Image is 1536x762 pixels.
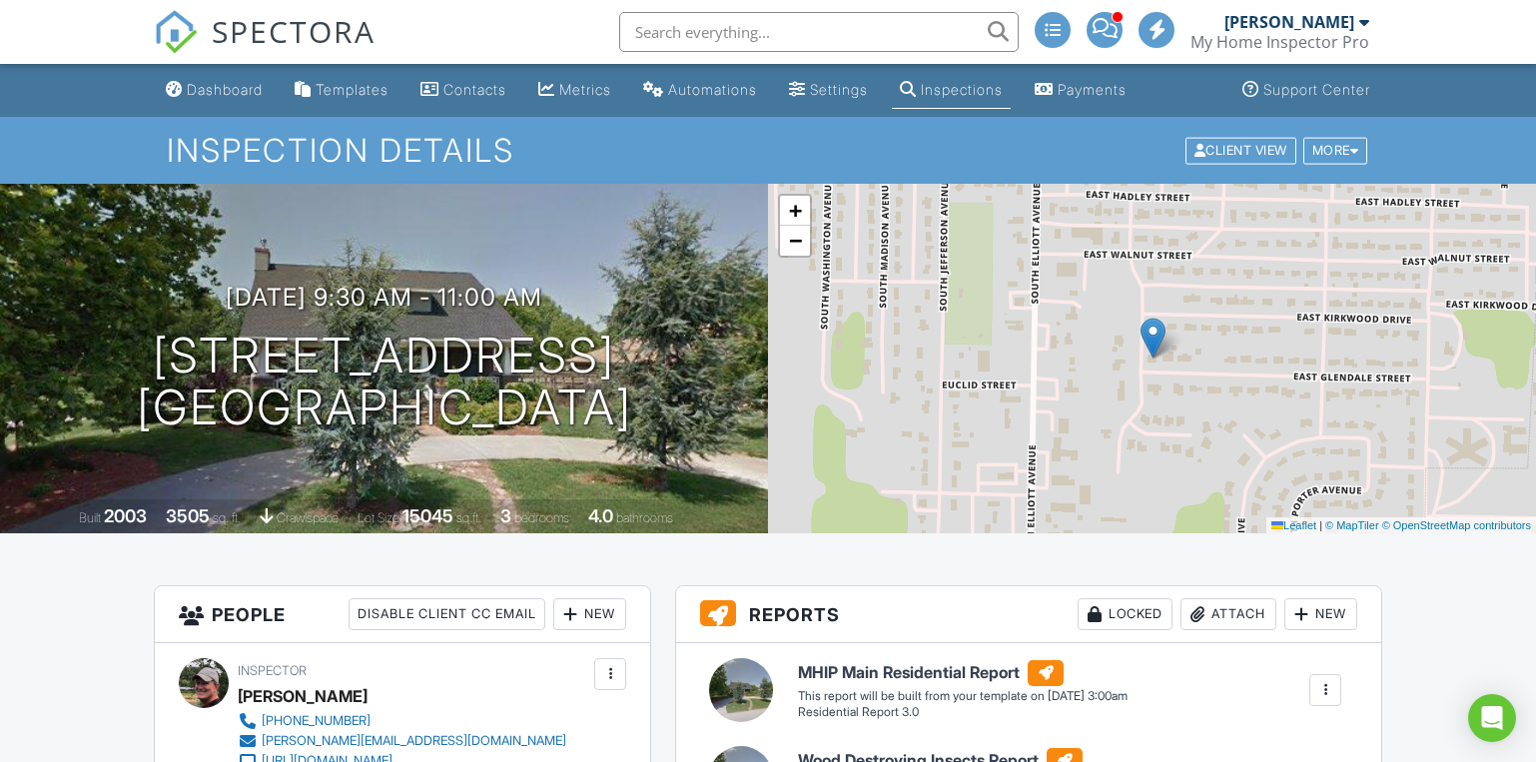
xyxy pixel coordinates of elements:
[798,688,1128,704] div: This report will be built from your template on [DATE] 3:00am
[1271,519,1316,531] a: Leaflet
[238,731,566,751] a: [PERSON_NAME][EMAIL_ADDRESS][DOMAIN_NAME]
[798,660,1128,686] h6: MHIP Main Residential Report
[1180,598,1276,630] div: Attach
[167,133,1370,168] h1: Inspection Details
[780,226,810,256] a: Zoom out
[1078,598,1172,630] div: Locked
[137,330,632,435] h1: [STREET_ADDRESS] [GEOGRAPHIC_DATA]
[892,72,1011,109] a: Inspections
[616,510,673,525] span: bathrooms
[635,72,765,109] a: Automations (Basic)
[79,510,101,525] span: Built
[668,81,757,98] div: Automations
[262,713,371,729] div: [PHONE_NUMBER]
[921,81,1003,98] div: Inspections
[187,81,263,98] div: Dashboard
[588,505,613,526] div: 4.0
[780,196,810,226] a: Zoom in
[412,72,514,109] a: Contacts
[1234,72,1378,109] a: Support Center
[789,198,802,223] span: +
[154,27,376,69] a: SPECTORA
[1141,318,1165,359] img: Marker
[1058,81,1127,98] div: Payments
[349,598,545,630] div: Disable Client CC Email
[238,663,307,678] span: Inspector
[1190,32,1369,52] div: My Home Inspector Pro
[781,72,876,109] a: Settings
[277,510,339,525] span: crawlspace
[154,10,198,54] img: The Best Home Inspection Software - Spectora
[238,711,566,731] a: [PHONE_NUMBER]
[810,81,868,98] div: Settings
[287,72,396,109] a: Templates
[619,12,1019,52] input: Search everything...
[514,510,569,525] span: bedrooms
[1303,137,1368,164] div: More
[104,505,147,526] div: 2003
[1263,81,1370,98] div: Support Center
[158,72,271,109] a: Dashboard
[559,81,611,98] div: Metrics
[1382,519,1531,531] a: © OpenStreetMap contributors
[1284,598,1357,630] div: New
[443,81,506,98] div: Contacts
[212,10,376,52] span: SPECTORA
[1319,519,1322,531] span: |
[456,510,481,525] span: sq.ft.
[530,72,619,109] a: Metrics
[166,505,210,526] div: 3505
[358,510,399,525] span: Lot Size
[238,681,368,711] div: [PERSON_NAME]
[316,81,388,98] div: Templates
[553,598,626,630] div: New
[1325,519,1379,531] a: © MapTiler
[1185,137,1296,164] div: Client View
[1183,142,1301,157] a: Client View
[402,505,453,526] div: 15045
[1027,72,1135,109] a: Payments
[226,284,542,311] h3: [DATE] 9:30 am - 11:00 am
[676,586,1381,643] h3: Reports
[155,586,651,643] h3: People
[798,704,1128,721] div: Residential Report 3.0
[500,505,511,526] div: 3
[1224,12,1354,32] div: [PERSON_NAME]
[789,228,802,253] span: −
[213,510,241,525] span: sq. ft.
[1468,694,1516,742] div: Open Intercom Messenger
[262,733,566,749] div: [PERSON_NAME][EMAIL_ADDRESS][DOMAIN_NAME]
